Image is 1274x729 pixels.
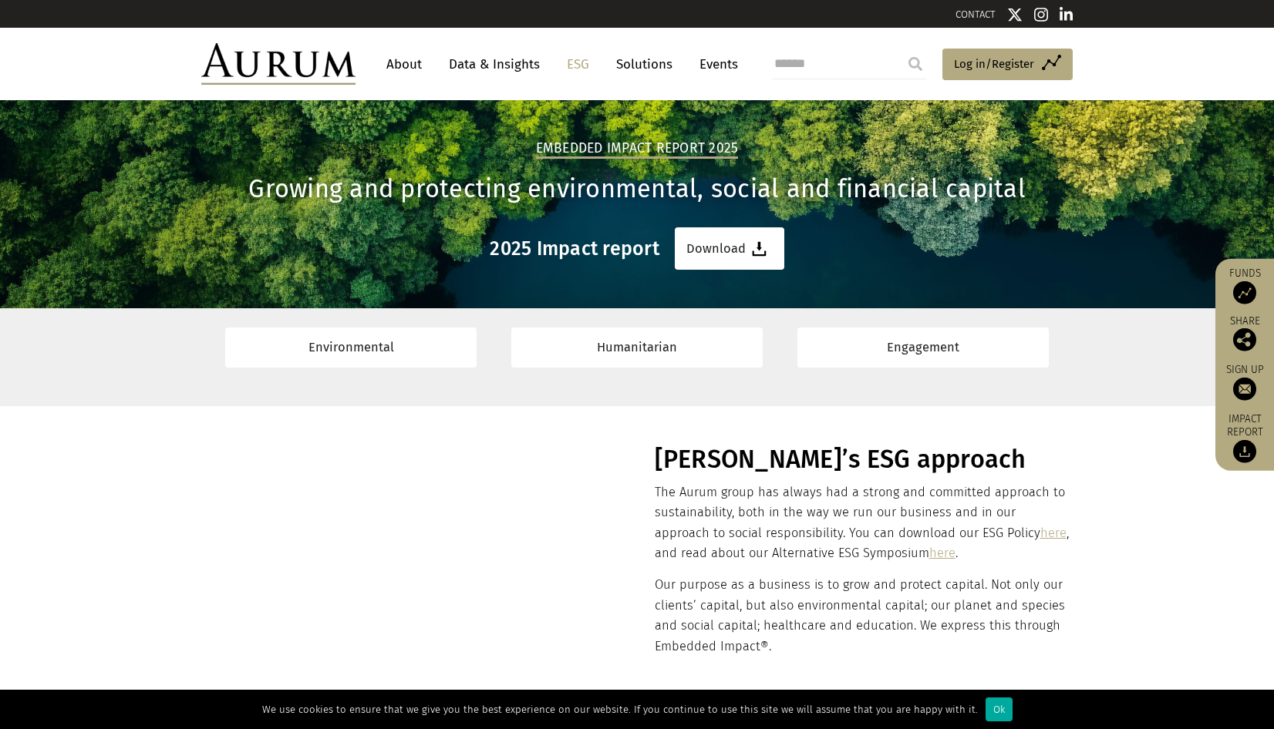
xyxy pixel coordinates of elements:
h3: 2025 Impact report [490,237,659,260]
a: Sign up [1223,363,1266,401]
a: Impact report [1223,412,1266,463]
a: Environmental [225,328,477,367]
img: Share this post [1233,328,1256,351]
img: Twitter icon [1007,7,1023,22]
h1: Growing and protecting environmental, social and financial capital [201,174,1073,204]
a: Log in/Register [942,49,1073,81]
a: Download [675,227,784,270]
p: The Aurum group has always had a strong and committed approach to sustainability, both in the way... [655,482,1069,564]
img: Aurum [201,43,356,85]
a: Funds [1223,267,1266,304]
h1: [PERSON_NAME]’s ESG approach [655,445,1069,475]
img: Access Funds [1233,281,1256,304]
img: Instagram icon [1034,7,1048,22]
img: Sign up to our newsletter [1233,378,1256,401]
a: here [929,546,956,560]
span: Log in/Register [954,55,1034,73]
div: Ok [986,697,1013,721]
a: CONTACT [956,8,996,20]
p: Our purpose as a business is to grow and protect capital. Not only our clients’ capital, but also... [655,575,1069,657]
img: Linkedin icon [1060,7,1073,22]
a: ESG [559,50,597,79]
a: Events [692,50,738,79]
a: Data & Insights [441,50,548,79]
a: Engagement [797,328,1049,367]
a: Humanitarian [511,328,763,367]
h2: Embedded Impact report 2025 [536,140,739,159]
a: Solutions [608,50,680,79]
a: About [379,50,430,79]
div: Share [1223,316,1266,351]
input: Submit [900,49,931,79]
a: here [1040,526,1067,540]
